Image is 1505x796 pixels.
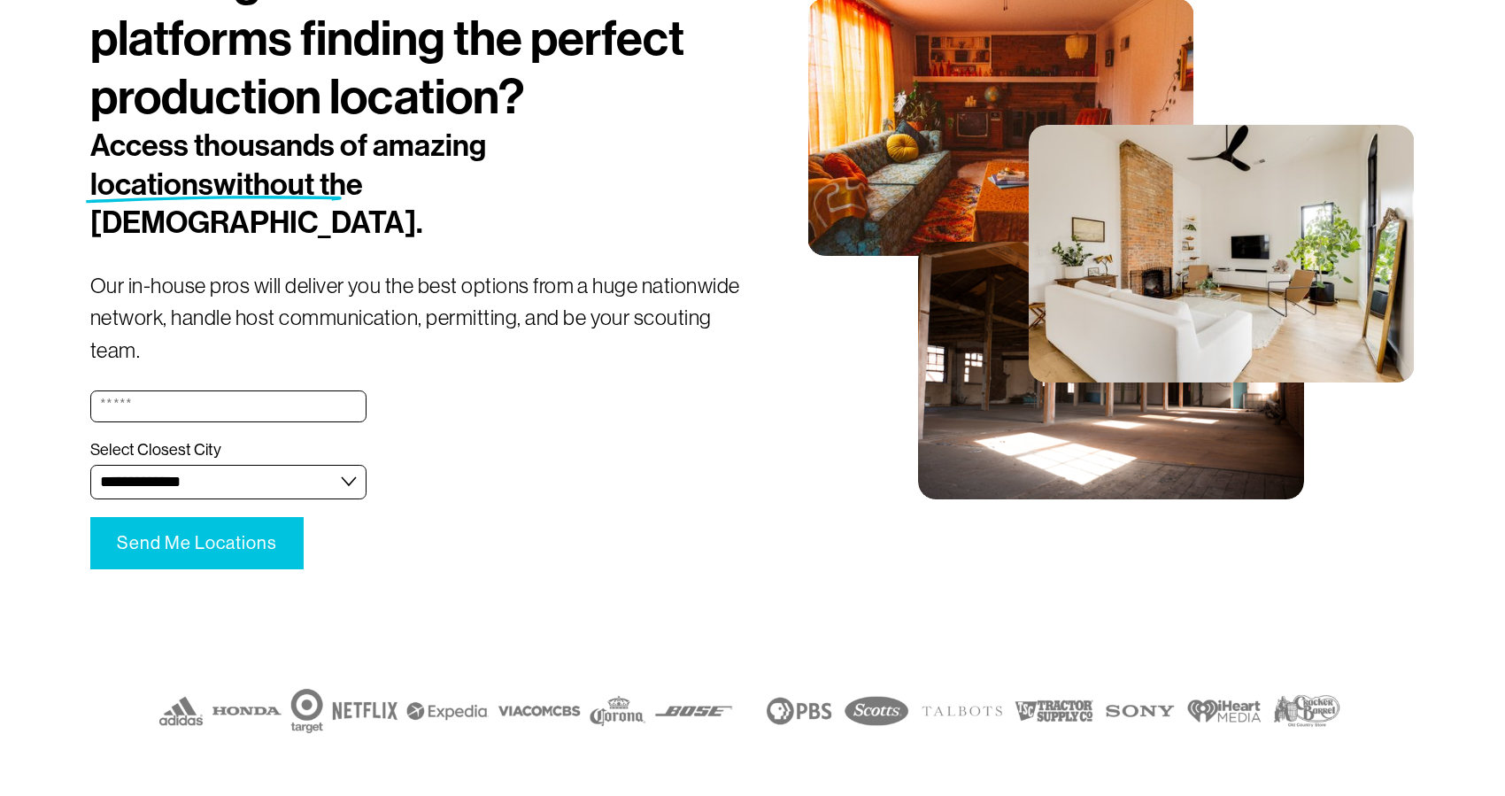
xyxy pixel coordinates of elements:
select: Select Closest City [90,465,367,499]
span: without the [DEMOGRAPHIC_DATA]. [90,166,422,241]
button: Send Me LocationsSend Me Locations [90,517,304,569]
span: Select Closest City [90,440,221,460]
h2: Access thousands of amazing locations [90,127,642,242]
span: Send Me Locations [117,533,277,553]
p: Our in-house pros will deliver you the best options from a huge nationwide network, handle host c... [90,270,752,367]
